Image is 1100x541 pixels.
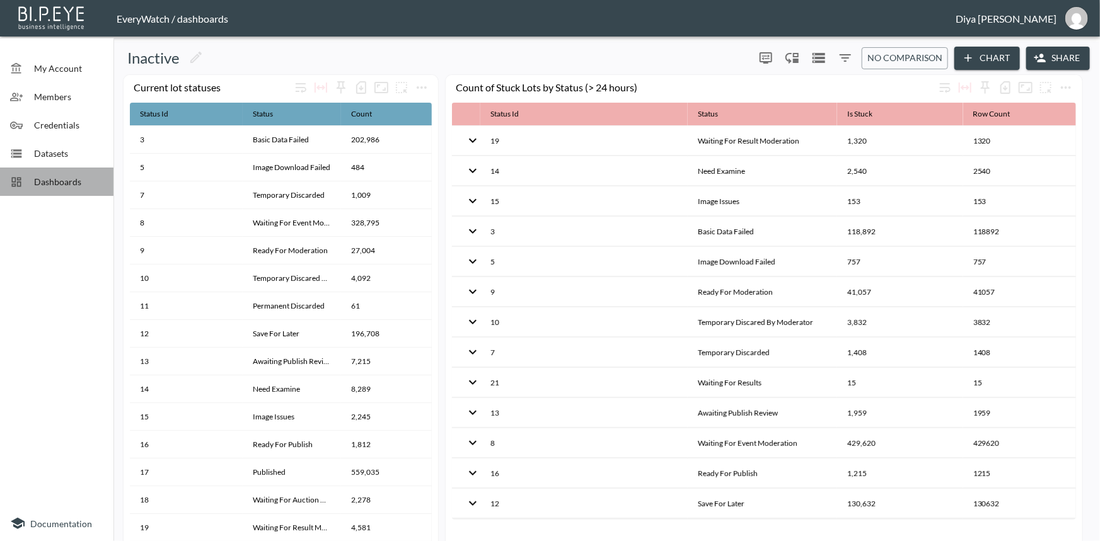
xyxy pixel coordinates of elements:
[130,181,243,209] th: 7
[688,156,837,186] th: Need Examine
[963,247,1076,276] th: 757
[130,458,243,486] th: 17
[188,50,204,65] svg: Edit
[480,277,688,307] th: 9
[688,277,837,307] th: Ready For Moderation
[837,126,963,156] th: 1,320
[243,126,341,154] th: Basic Data Failed
[243,458,341,486] th: Published
[847,106,889,122] span: Is Stuck
[341,154,432,181] th: 484
[480,338,688,367] th: 7
[291,77,311,98] div: Wrap text
[688,338,837,367] th: Temporary Discarded
[809,48,829,68] button: Datasets
[130,209,243,237] th: 8
[127,48,180,68] h5: Inactive
[963,338,1076,367] th: 1408
[34,62,103,75] span: My Account
[243,154,341,181] th: Image Download Failed
[253,106,273,122] div: Status
[837,186,963,216] th: 153
[955,77,975,98] div: Toggle table layout between fixed and auto (default: auto)
[351,106,388,122] span: Count
[688,368,837,397] th: Waiting For Results
[1036,80,1056,92] span: Attach chart to a group
[10,516,103,531] a: Documentation
[1026,47,1090,70] button: Share
[963,277,1076,307] th: 41057
[243,237,341,265] th: Ready For Moderation
[1056,77,1076,98] button: more
[837,277,963,307] th: 41,057
[698,106,734,122] span: Status
[30,518,92,529] span: Documentation
[130,265,243,292] th: 10
[963,156,1076,186] th: 2540
[130,403,243,431] th: 15
[837,489,963,518] th: 130,632
[130,431,243,458] th: 16
[462,462,483,484] button: expand row
[688,428,837,458] th: Waiting For Event Moderation
[837,338,963,367] th: 1,408
[480,186,688,216] th: 15
[782,48,802,68] div: Enable/disable chart dragging
[341,292,432,320] th: 61
[462,311,483,333] button: expand row
[490,106,519,122] div: Status Id
[311,77,331,98] div: Toggle table layout between fixed and auto (default: auto)
[963,217,1076,246] th: 118892
[462,402,483,423] button: expand row
[130,126,243,154] th: 3
[480,126,688,156] th: 19
[1016,77,1036,98] button: Fullscreen
[756,48,776,68] span: Display settings
[867,50,942,66] span: No comparison
[462,493,483,514] button: expand row
[140,106,168,122] div: Status Id
[34,90,103,103] span: Members
[688,398,837,428] th: Awaiting Publish Review
[480,247,688,276] th: 5
[351,106,372,122] div: Count
[490,106,535,122] span: Status Id
[34,147,103,160] span: Datasets
[243,320,341,348] th: Save For Later
[837,217,963,246] th: 118,892
[956,13,1057,25] div: Diya [PERSON_NAME]
[862,47,948,69] button: No comparison
[480,307,688,337] th: 10
[688,186,837,216] th: Image Issues
[243,181,341,209] th: Temporary Discarded
[688,307,837,337] th: Temporary Discared By Moderator
[412,77,432,98] button: more
[243,403,341,431] th: Image Issues
[462,372,483,393] button: expand row
[1065,7,1088,30] img: a8099f9e021af5dd6201337a867d9ae6
[1057,3,1097,33] button: diya@everywatch.com
[341,348,432,375] th: 7,215
[34,118,103,132] span: Credentials
[973,106,1027,122] span: Row Count
[688,126,837,156] th: Waiting For Result Moderation
[341,181,432,209] th: 1,009
[480,458,688,488] th: 16
[698,106,718,122] div: Status
[243,348,341,375] th: Awaiting Publish Review
[243,375,341,403] th: Need Examine
[963,458,1076,488] th: 1215
[243,209,341,237] th: Waiting For Event Moderation
[462,341,483,363] button: expand row
[480,368,688,397] th: 21
[117,13,956,25] div: EveryWatch / dashboards
[243,431,341,458] th: Ready For Publish
[371,77,391,98] button: Fullscreen
[963,126,1076,156] th: 1320
[341,458,432,486] th: 559,035
[480,428,688,458] th: 8
[16,3,88,31] img: bipeye-logo
[34,175,103,188] span: Dashboards
[341,403,432,431] th: 2,245
[462,251,483,272] button: expand row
